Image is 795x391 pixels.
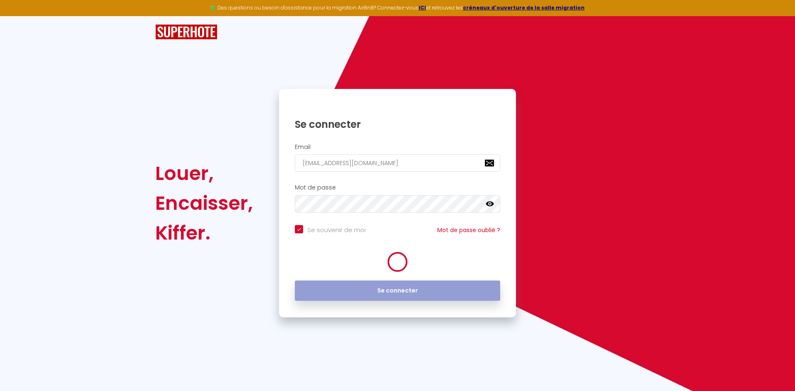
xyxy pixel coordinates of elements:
button: Se connecter [295,281,500,301]
a: ICI [419,4,426,11]
h2: Email [295,144,500,151]
div: Kiffer. [155,218,253,248]
input: Ton Email [295,154,500,172]
a: Mot de passe oublié ? [437,226,500,234]
div: Louer, [155,158,253,188]
div: Encaisser, [155,188,253,218]
a: créneaux d'ouverture de la salle migration [463,4,585,11]
h2: Mot de passe [295,184,500,191]
h1: Se connecter [295,118,500,131]
img: SuperHote logo [155,24,217,40]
